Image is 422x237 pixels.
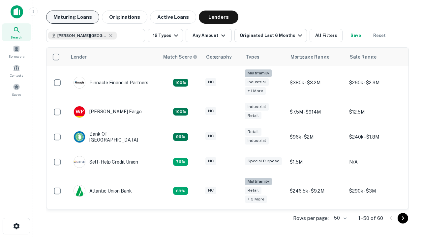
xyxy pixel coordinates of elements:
[245,112,261,119] div: Retail
[173,187,188,195] div: Matching Properties: 10, hasApolloMatch: undefined
[240,32,304,39] div: Originated Last 6 Months
[234,29,307,42] button: Originated Last 6 Months
[346,124,405,149] td: $240k - $1.8M
[2,23,31,41] a: Search
[346,99,405,124] td: $12.5M
[74,131,85,143] img: picture
[67,48,159,66] th: Lender
[186,29,232,42] button: Any Amount
[398,213,408,224] button: Go to next page
[205,157,216,165] div: NC
[12,92,21,97] span: Saved
[346,174,405,208] td: $290k - $3M
[173,133,188,141] div: Matching Properties: 14, hasApolloMatch: undefined
[245,103,269,111] div: Industrial
[286,149,346,174] td: $1.5M
[345,29,366,42] button: Save your search to get updates of matches that match your search criteria.
[242,48,286,66] th: Types
[2,42,31,60] a: Borrowers
[205,107,216,115] div: NC
[205,187,216,194] div: NC
[389,184,422,216] iframe: Chat Widget
[206,53,232,61] div: Geography
[245,157,282,165] div: Special Purpose
[102,11,147,24] button: Originations
[245,178,272,185] div: Multifamily
[358,214,383,222] p: 1–50 of 60
[2,81,31,98] a: Saved
[71,53,87,61] div: Lender
[199,11,238,24] button: Lenders
[74,185,85,197] img: picture
[150,11,196,24] button: Active Loans
[57,33,107,39] span: [PERSON_NAME][GEOGRAPHIC_DATA], [GEOGRAPHIC_DATA]
[245,87,266,95] div: + 1 more
[2,62,31,79] a: Contacts
[74,77,85,88] img: picture
[74,131,153,143] div: Bank Of [GEOGRAPHIC_DATA]
[245,137,269,145] div: Industrial
[74,185,132,197] div: Atlantic Union Bank
[293,214,329,222] p: Rows per page:
[74,156,85,168] img: picture
[11,35,22,40] span: Search
[245,78,269,86] div: Industrial
[46,11,99,24] button: Maturing Loans
[331,213,348,223] div: 50
[74,77,148,89] div: Pinnacle Financial Partners
[346,149,405,174] td: N/A
[74,106,85,118] img: picture
[159,48,202,66] th: Capitalize uses an advanced AI algorithm to match your search with the best lender. The match sco...
[9,54,24,59] span: Borrowers
[11,5,23,18] img: capitalize-icon.png
[290,53,329,61] div: Mortgage Range
[346,66,405,99] td: $260k - $2.9M
[310,29,343,42] button: All Filters
[10,73,23,78] span: Contacts
[205,132,216,140] div: NC
[286,48,346,66] th: Mortgage Range
[286,174,346,208] td: $246.5k - $9.2M
[148,29,183,42] button: 12 Types
[173,158,188,166] div: Matching Properties: 11, hasApolloMatch: undefined
[173,108,188,116] div: Matching Properties: 15, hasApolloMatch: undefined
[246,53,259,61] div: Types
[245,196,267,203] div: + 3 more
[286,99,346,124] td: $7.5M - $914M
[74,156,138,168] div: Self-help Credit Union
[74,106,142,118] div: [PERSON_NAME] Fargo
[163,53,197,61] div: Capitalize uses an advanced AI algorithm to match your search with the best lender. The match sco...
[286,124,346,149] td: $96k - $2M
[245,69,272,77] div: Multifamily
[205,78,216,86] div: NC
[173,79,188,87] div: Matching Properties: 26, hasApolloMatch: undefined
[350,53,377,61] div: Sale Range
[245,187,261,194] div: Retail
[202,48,242,66] th: Geography
[286,66,346,99] td: $380k - $3.2M
[369,29,390,42] button: Reset
[346,48,405,66] th: Sale Range
[245,128,261,136] div: Retail
[163,53,196,61] h6: Match Score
